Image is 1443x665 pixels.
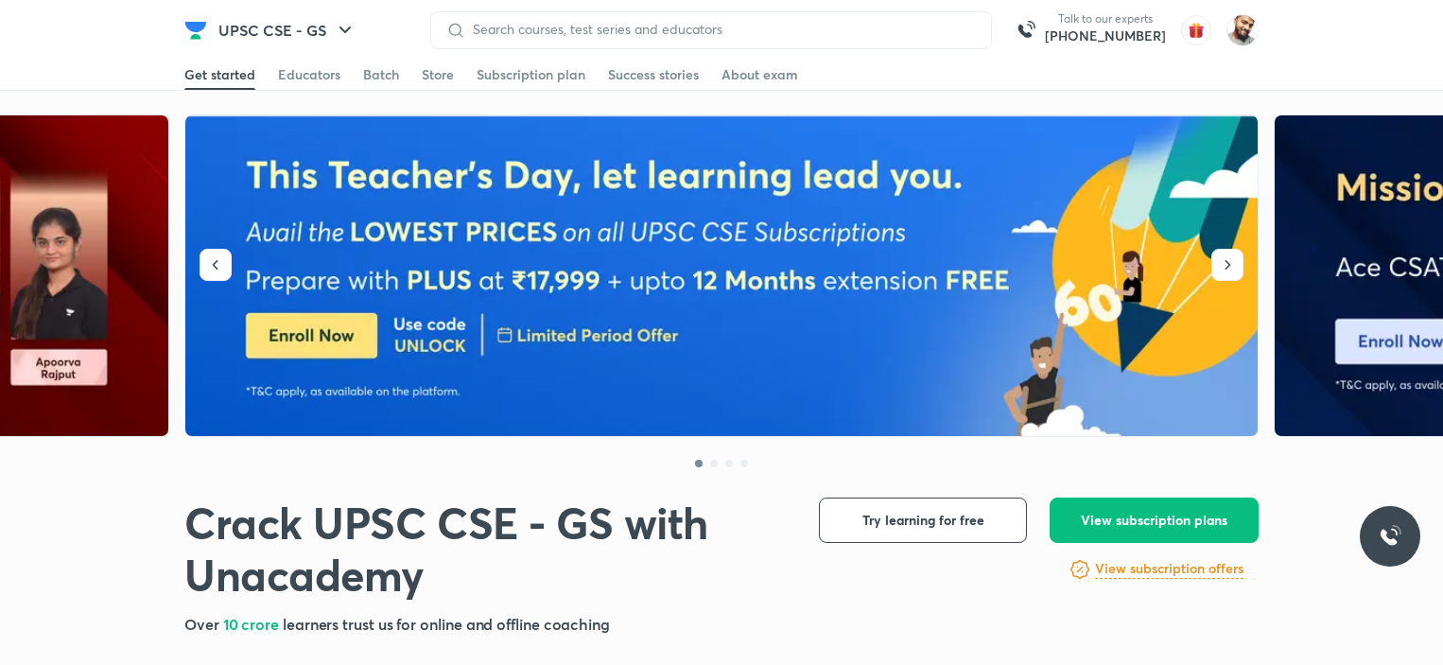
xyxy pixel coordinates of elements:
h6: View subscription offers [1095,559,1243,579]
div: Get started [184,65,255,84]
div: Store [422,65,454,84]
div: Batch [363,65,399,84]
a: Success stories [608,60,699,90]
span: Over [184,614,223,634]
img: avatar [1181,15,1211,45]
div: Educators [278,65,340,84]
img: ttu [1379,525,1401,548]
button: View subscription plans [1050,498,1259,543]
div: Success stories [608,65,699,84]
p: Talk to our experts [1045,11,1166,26]
a: [PHONE_NUMBER] [1045,26,1166,45]
a: Educators [278,60,340,90]
button: Try learning for free [819,498,1027,543]
a: Store [422,60,454,90]
span: Try learning for free [862,511,984,530]
input: Search courses, test series and educators [465,22,976,37]
h1: Crack UPSC CSE - GS with Unacademy [184,498,789,602]
img: Company Logo [184,19,207,42]
a: Subscription plan [477,60,585,90]
span: View subscription plans [1081,511,1227,530]
span: learners trust us for online and offline coaching [283,614,610,634]
div: About exam [721,65,798,84]
button: UPSC CSE - GS [207,11,368,49]
img: call-us [1007,11,1045,49]
a: Get started [184,60,255,90]
a: View subscription offers [1095,558,1243,581]
a: Batch [363,60,399,90]
div: Subscription plan [477,65,585,84]
img: Sumit Kumar [1226,14,1259,46]
span: 10 crore [223,614,283,634]
a: About exam [721,60,798,90]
